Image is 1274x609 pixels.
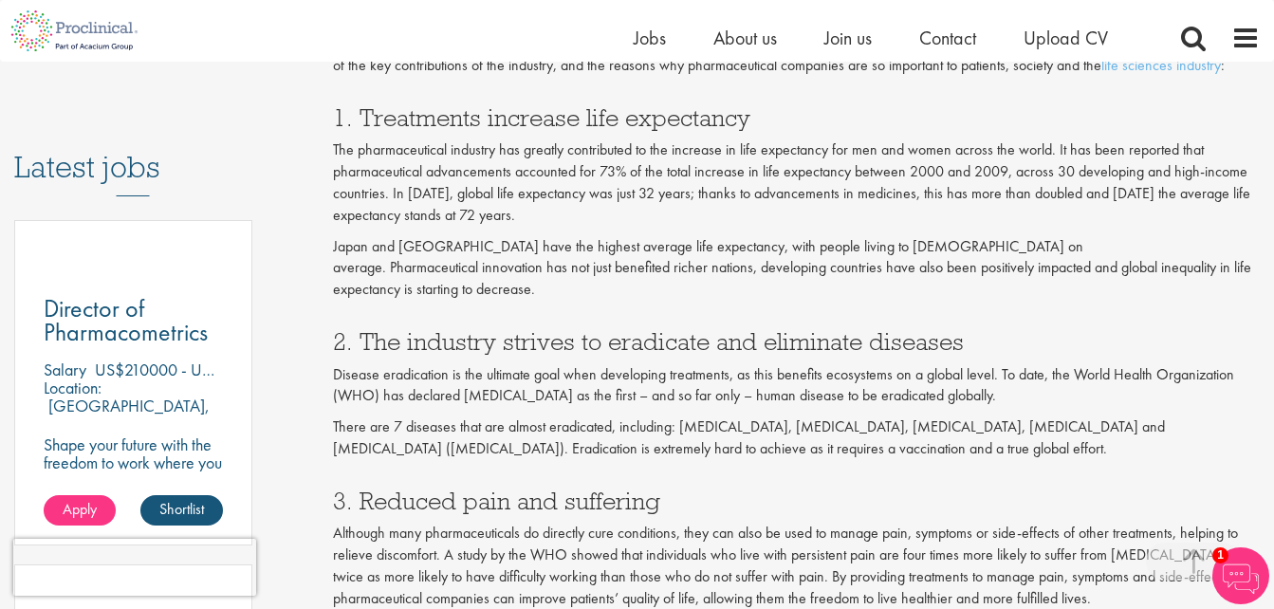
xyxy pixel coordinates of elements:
[44,377,102,398] span: Location:
[333,139,1260,226] p: The pharmaceutical industry has greatly contributed to the increase in life expectancy for men an...
[713,26,777,50] a: About us
[634,26,666,50] a: Jobs
[333,523,1260,609] p: Although many pharmaceuticals do directly cure conditions, they can also be used to manage pain, ...
[333,325,964,357] span: 2. The industry strives to eradicate and eliminate diseases
[44,395,210,434] p: [GEOGRAPHIC_DATA], [GEOGRAPHIC_DATA]
[14,103,252,196] h3: Latest jobs
[44,495,116,526] a: Apply
[1212,547,1269,604] img: Chatbot
[13,539,256,596] iframe: reCAPTCHA
[1212,547,1228,563] span: 1
[824,26,872,50] a: Join us
[1101,55,1221,75] a: life sciences industry
[44,359,86,380] span: Salary
[44,297,223,344] a: Director of Pharmacometrics
[44,435,223,526] p: Shape your future with the freedom to work where you thrive! Join our client with this Director p...
[333,101,750,133] span: 1. Treatments increase life expectancy
[333,364,1260,408] p: Disease eradication is the ultimate goal when developing treatments, as this benefits ecosystems ...
[919,26,976,50] a: Contact
[333,485,660,516] span: 3. Reduced pain and suffering
[95,359,344,380] p: US$210000 - US$214900 per annum
[63,499,97,519] span: Apply
[140,495,223,526] a: Shortlist
[44,292,208,348] span: Director of Pharmacometrics
[1024,26,1108,50] a: Upload CV
[333,236,1260,302] p: Japan and [GEOGRAPHIC_DATA] have the highest average life expectancy, with people living to [DEMO...
[333,416,1260,460] p: There are 7 diseases that are almost eradicated, including: [MEDICAL_DATA], [MEDICAL_DATA], [MEDI...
